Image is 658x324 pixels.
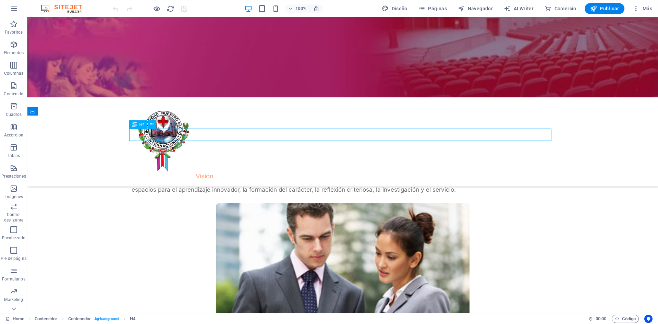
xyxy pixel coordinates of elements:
p: Cuadros [6,112,22,117]
span: AI Writer [504,5,534,12]
i: Volver a cargar página [167,5,174,13]
span: : [600,316,601,321]
p: Imágenes [4,194,23,200]
span: Diseño [382,5,407,12]
p: Marketing [4,297,23,302]
p: Encabezado [2,235,25,241]
p: Formularios [2,276,25,282]
span: Comercio [545,5,576,12]
p: Pie de página [1,256,26,261]
span: Haz clic para seleccionar y doble clic para editar [68,315,91,323]
button: Publicar [585,3,625,14]
p: Accordion [4,132,23,138]
i: Al redimensionar, ajustar el nivel de zoom automáticamente para ajustarse al dispositivo elegido. [313,5,319,12]
p: Prestaciones [1,173,26,179]
button: Comercio [542,3,579,14]
button: Navegador [455,3,496,14]
button: Más [630,3,655,14]
span: Páginas [418,5,447,12]
a: Haz clic para cancelar la selección y doble clic para abrir páginas [5,315,24,323]
span: . bg-background [94,315,119,323]
button: Diseño [379,3,410,14]
span: Navegador [458,5,493,12]
span: Haz clic para seleccionar y doble clic para editar [130,315,135,323]
span: 00 00 [596,315,606,323]
p: Columnas [4,71,24,76]
span: Publicar [590,5,619,12]
button: Páginas [416,3,450,14]
div: Diseño (Ctrl+Alt+Y) [379,3,410,14]
button: 100% [285,4,309,13]
p: Tablas [8,153,20,158]
p: Contenido [4,91,23,97]
h6: 100% [295,4,306,13]
button: Usercentrics [644,315,653,323]
p: Elementos [4,50,24,56]
span: H4 [139,122,145,127]
h6: Tiempo de la sesión [588,315,607,323]
span: Haz clic para seleccionar y doble clic para editar [35,315,58,323]
button: Haz clic para salir del modo de previsualización y seguir editando [153,4,161,13]
span: Código [615,315,636,323]
nav: breadcrumb [35,315,136,323]
button: AI Writer [501,3,536,14]
button: reload [166,4,174,13]
img: Editor Logo [39,4,91,13]
button: Código [612,315,639,323]
p: Favoritos [5,29,23,35]
span: Más [633,5,652,12]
